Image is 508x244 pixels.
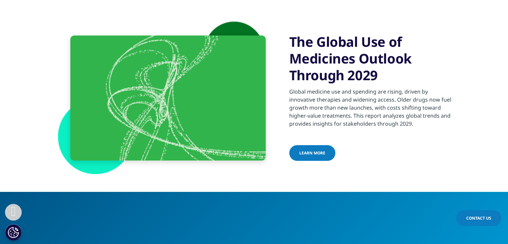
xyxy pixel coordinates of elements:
[299,150,325,156] span: learn more
[5,224,22,241] button: Cookies Settings
[289,33,451,84] h3: The Global Use of Medicines Outlook Through 2029
[289,145,335,161] a: learn more
[466,215,491,221] span: Contact Us
[57,20,279,175] img: shape-3.png
[456,210,501,226] a: Contact Us
[289,88,451,132] p: Global medicine use and spending are rising, driven by innovative therapies and widening access. ...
